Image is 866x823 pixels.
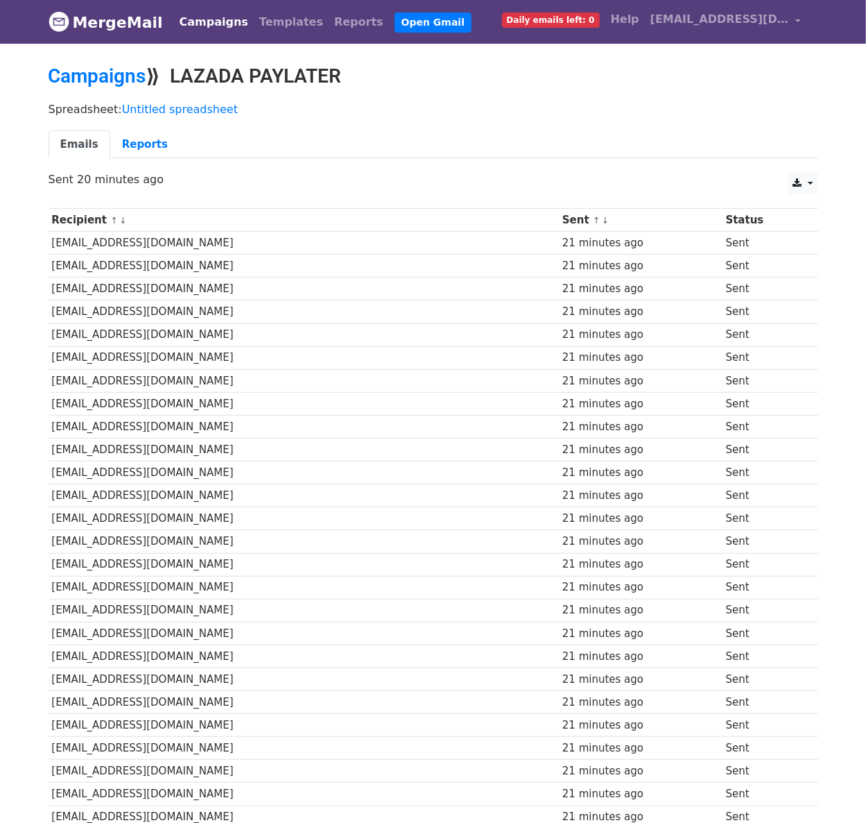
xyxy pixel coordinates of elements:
td: Sent [722,278,806,300]
td: [EMAIL_ADDRESS][DOMAIN_NAME] [49,691,560,714]
a: ↓ [119,215,127,226]
div: 21 minutes ago [562,695,719,711]
div: 21 minutes ago [562,419,719,435]
a: Templates [254,8,329,36]
a: Help [605,6,645,33]
div: 21 minutes ago [562,557,719,572]
td: Sent [722,323,806,346]
div: 21 minutes ago [562,740,719,756]
td: [EMAIL_ADDRESS][DOMAIN_NAME] [49,439,560,461]
div: 21 minutes ago [562,350,719,366]
td: [EMAIL_ADDRESS][DOMAIN_NAME] [49,783,560,806]
p: Spreadsheet: [49,102,818,117]
div: 21 minutes ago [562,327,719,343]
th: Recipient [49,209,560,232]
div: 21 minutes ago [562,235,719,251]
h2: ⟫ LAZADA PAYLATER [49,65,818,88]
td: Sent [722,760,806,783]
td: Sent [722,622,806,645]
td: Sent [722,668,806,690]
td: [EMAIL_ADDRESS][DOMAIN_NAME] [49,760,560,783]
a: Reports [329,8,389,36]
a: MergeMail [49,8,163,37]
a: [EMAIL_ADDRESS][DOMAIN_NAME] [645,6,807,38]
td: [EMAIL_ADDRESS][DOMAIN_NAME] [49,300,560,323]
td: Sent [722,392,806,415]
td: [EMAIL_ADDRESS][DOMAIN_NAME] [49,714,560,737]
td: [EMAIL_ADDRESS][DOMAIN_NAME] [49,737,560,760]
span: [EMAIL_ADDRESS][DOMAIN_NAME] [650,11,789,28]
div: 21 minutes ago [562,602,719,618]
div: 21 minutes ago [562,718,719,733]
div: 21 minutes ago [562,534,719,550]
div: 21 minutes ago [562,465,719,481]
a: Campaigns [174,8,254,36]
iframe: Chat Widget [797,756,866,823]
a: ↑ [593,215,600,226]
a: Daily emails left: 0 [496,6,605,33]
td: [EMAIL_ADDRESS][DOMAIN_NAME] [49,346,560,369]
td: Sent [722,599,806,622]
span: Daily emails left: 0 [502,12,600,28]
a: Emails [49,130,110,159]
td: [EMAIL_ADDRESS][DOMAIN_NAME] [49,461,560,484]
div: 21 minutes ago [562,281,719,297]
td: Sent [722,415,806,438]
td: [EMAIL_ADDRESS][DOMAIN_NAME] [49,576,560,599]
div: 21 minutes ago [562,672,719,688]
th: Status [722,209,806,232]
div: 21 minutes ago [562,579,719,595]
td: Sent [722,346,806,369]
td: Sent [722,232,806,255]
div: 21 minutes ago [562,258,719,274]
div: 21 minutes ago [562,626,719,642]
div: 21 minutes ago [562,511,719,527]
a: Untitled spreadsheet [122,103,238,116]
td: [EMAIL_ADDRESS][DOMAIN_NAME] [49,278,560,300]
td: Sent [722,369,806,392]
td: [EMAIL_ADDRESS][DOMAIN_NAME] [49,484,560,507]
div: 21 minutes ago [562,304,719,320]
th: Sent [559,209,722,232]
div: 21 minutes ago [562,488,719,504]
div: 21 minutes ago [562,649,719,665]
td: [EMAIL_ADDRESS][DOMAIN_NAME] [49,530,560,553]
div: 21 minutes ago [562,373,719,389]
td: [EMAIL_ADDRESS][DOMAIN_NAME] [49,622,560,645]
td: Sent [722,461,806,484]
div: 21 minutes ago [562,442,719,458]
td: Sent [722,484,806,507]
td: Sent [722,783,806,806]
img: MergeMail logo [49,11,69,32]
td: [EMAIL_ADDRESS][DOMAIN_NAME] [49,599,560,622]
a: ↑ [110,215,118,226]
a: Campaigns [49,65,146,87]
p: Sent 20 minutes ago [49,172,818,187]
div: 21 minutes ago [562,763,719,779]
td: [EMAIL_ADDRESS][DOMAIN_NAME] [49,553,560,576]
a: ↓ [602,215,609,226]
td: Sent [722,576,806,599]
td: [EMAIL_ADDRESS][DOMAIN_NAME] [49,415,560,438]
td: [EMAIL_ADDRESS][DOMAIN_NAME] [49,668,560,690]
td: Sent [722,255,806,278]
td: Sent [722,507,806,530]
td: Sent [722,737,806,760]
div: 21 minutes ago [562,396,719,412]
td: Sent [722,300,806,323]
td: [EMAIL_ADDRESS][DOMAIN_NAME] [49,323,560,346]
td: [EMAIL_ADDRESS][DOMAIN_NAME] [49,255,560,278]
a: Reports [110,130,180,159]
td: Sent [722,530,806,553]
a: Open Gmail [395,12,471,33]
td: [EMAIL_ADDRESS][DOMAIN_NAME] [49,507,560,530]
td: [EMAIL_ADDRESS][DOMAIN_NAME] [49,232,560,255]
td: [EMAIL_ADDRESS][DOMAIN_NAME] [49,392,560,415]
td: Sent [722,553,806,576]
div: 21 minutes ago [562,786,719,802]
td: Sent [722,714,806,737]
td: Sent [722,645,806,668]
td: Sent [722,691,806,714]
td: [EMAIL_ADDRESS][DOMAIN_NAME] [49,369,560,392]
